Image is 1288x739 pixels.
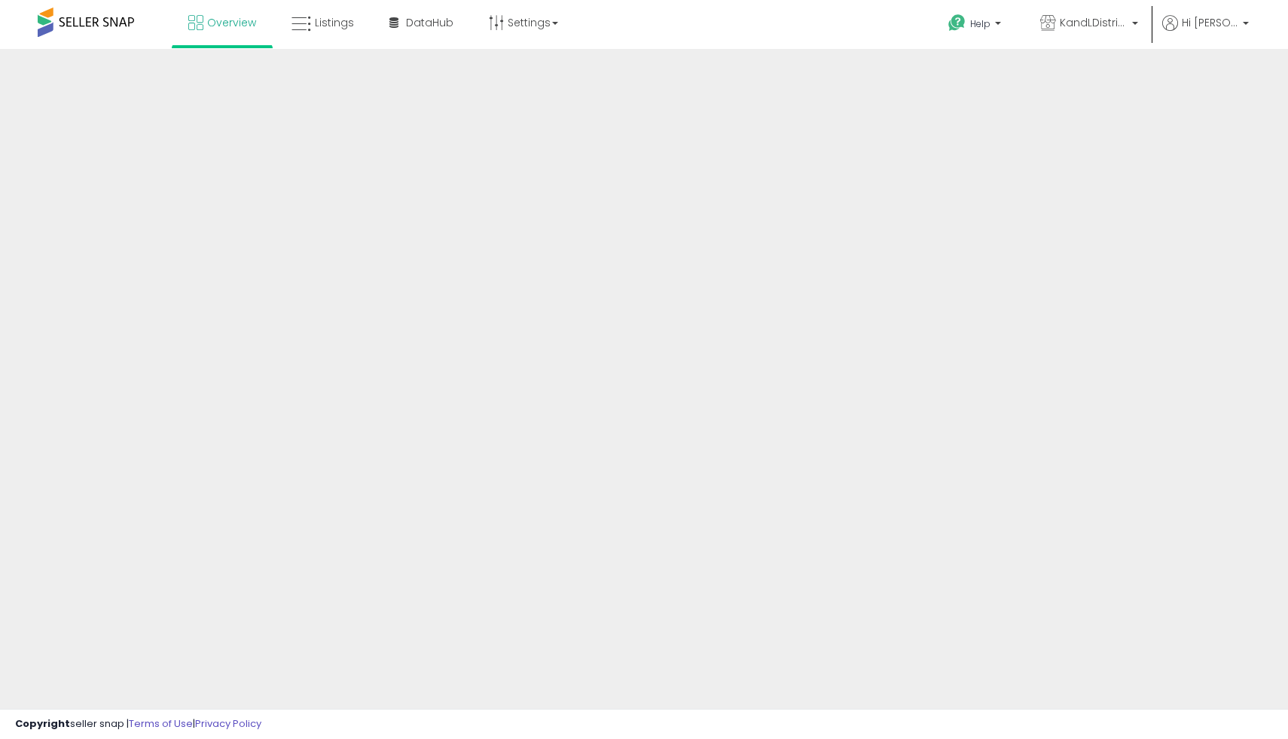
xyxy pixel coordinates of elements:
[936,2,1016,49] a: Help
[207,15,256,30] span: Overview
[948,14,966,32] i: Get Help
[1182,15,1238,30] span: Hi [PERSON_NAME]
[1162,15,1249,49] a: Hi [PERSON_NAME]
[315,15,354,30] span: Listings
[1060,15,1128,30] span: KandLDistribution LLC
[406,15,453,30] span: DataHub
[970,17,990,30] span: Help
